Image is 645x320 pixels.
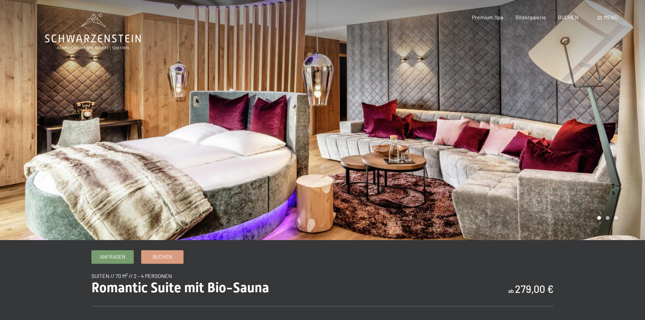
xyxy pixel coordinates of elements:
a: Anfragen [92,251,133,263]
a: Premium Spa [472,14,503,20]
a: Bildergalerie [515,14,546,20]
span: Buchen [153,253,172,260]
span: Romantic Suite mit Bio-Sauna [91,280,269,296]
a: BUCHEN [558,14,579,20]
span: ab [508,287,514,294]
span: Menü [604,14,618,20]
b: 279,00 € [515,283,554,295]
span: Suiten // 70 m² // 2 - 4 Personen [91,273,172,279]
span: Anfragen [100,253,125,260]
a: Buchen [142,251,183,263]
